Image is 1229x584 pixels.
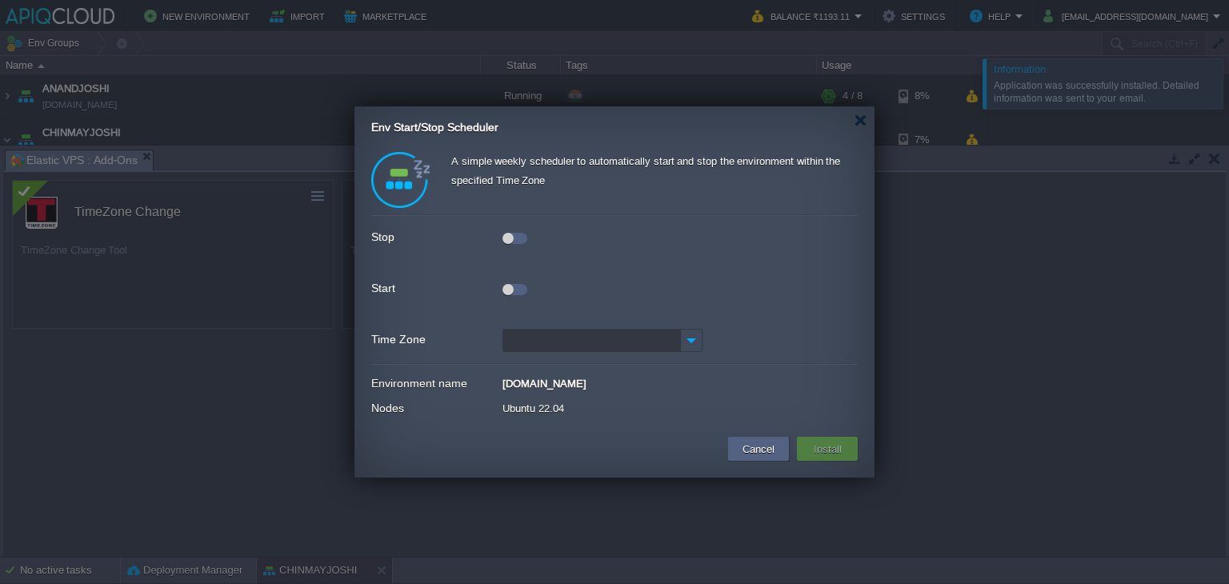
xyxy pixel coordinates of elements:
[371,278,501,299] label: Start
[809,439,847,458] button: Install
[371,226,501,248] label: Stop
[502,373,858,390] div: [DOMAIN_NAME]
[451,152,858,196] div: A simple weekly scheduler to automatically start and stop the environment within the specified Ti...
[738,439,779,458] button: Cancel
[371,373,501,394] label: Environment name
[371,121,498,134] span: Env Start/Stop Scheduler
[502,398,858,414] div: Ubuntu 22.04
[371,398,501,419] label: Nodes
[371,329,501,350] label: Time Zone
[371,152,430,208] img: logo.png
